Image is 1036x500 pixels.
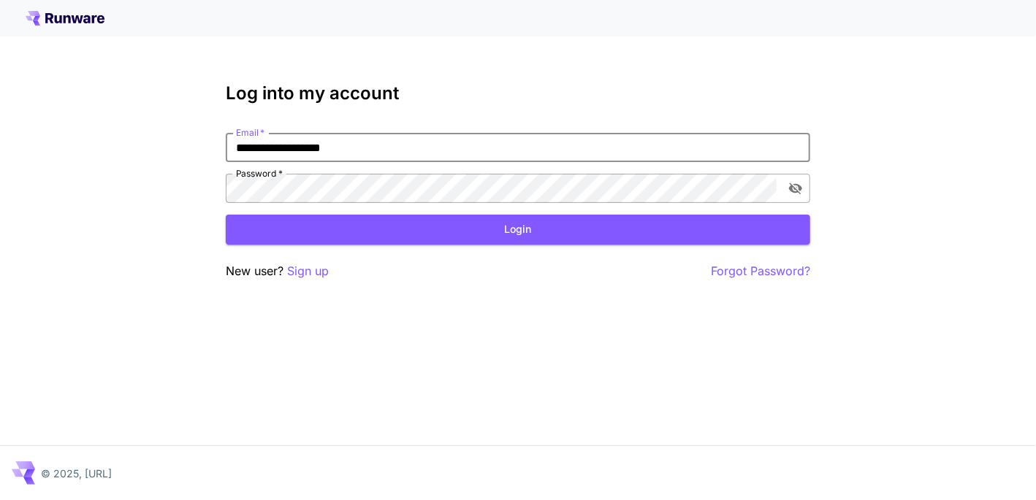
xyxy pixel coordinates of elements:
label: Email [236,126,264,139]
button: Sign up [287,262,329,280]
button: toggle password visibility [782,175,809,201]
p: New user? [226,262,329,280]
button: Login [226,215,810,245]
p: © 2025, [URL] [41,466,112,481]
label: Password [236,167,283,180]
h3: Log into my account [226,83,810,104]
button: Forgot Password? [711,262,810,280]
